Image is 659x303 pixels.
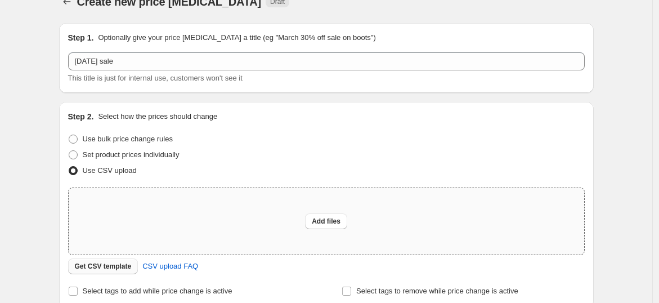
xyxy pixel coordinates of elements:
a: CSV upload FAQ [136,257,205,275]
button: Add files [305,213,347,229]
span: Get CSV template [75,262,132,271]
span: Select tags to remove while price change is active [356,287,518,295]
h2: Step 2. [68,111,94,122]
span: Use CSV upload [83,166,137,175]
span: Select tags to add while price change is active [83,287,232,295]
button: Get CSV template [68,259,138,274]
h2: Step 1. [68,32,94,43]
span: This title is just for internal use, customers won't see it [68,74,243,82]
span: Set product prices individually [83,150,180,159]
p: Optionally give your price [MEDICAL_DATA] a title (eg "March 30% off sale on boots") [98,32,375,43]
span: Add files [312,217,340,226]
p: Select how the prices should change [98,111,217,122]
input: 30% off holiday sale [68,52,585,70]
span: Use bulk price change rules [83,135,173,143]
span: CSV upload FAQ [142,261,198,272]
